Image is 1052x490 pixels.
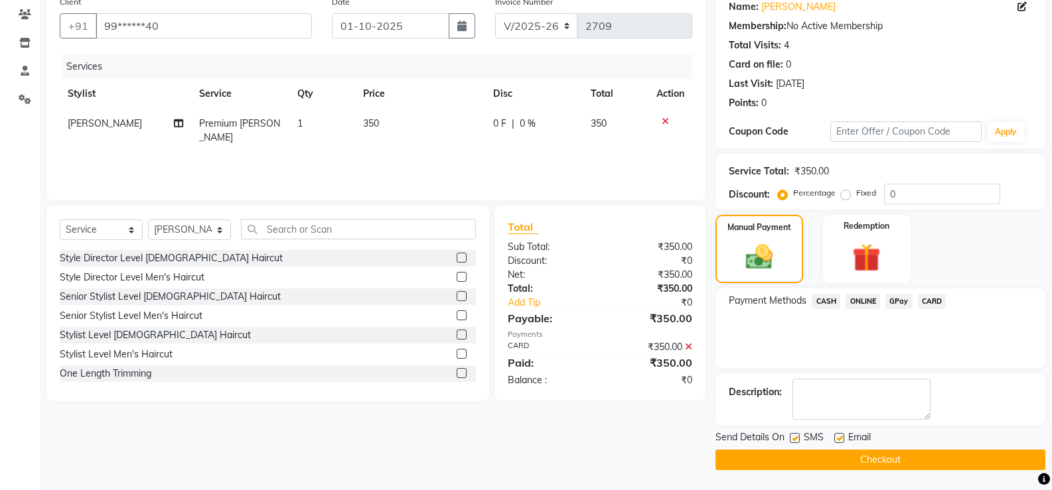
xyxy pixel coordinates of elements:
[498,240,600,254] div: Sub Total:
[856,187,876,199] label: Fixed
[60,79,191,109] th: Stylist
[844,240,889,275] img: _gift.svg
[729,96,759,110] div: Points:
[297,117,303,129] span: 1
[60,290,281,304] div: Senior Stylist Level [DEMOGRAPHIC_DATA] Haircut
[493,117,506,131] span: 0 F
[729,19,1032,33] div: No Active Membership
[844,220,889,232] label: Redemption
[794,164,829,178] div: ₹350.00
[600,355,702,371] div: ₹350.00
[498,340,600,354] div: CARD
[729,385,782,399] div: Description:
[96,13,312,38] input: Search by Name/Mobile/Email/Code
[600,310,702,326] div: ₹350.00
[776,77,804,91] div: [DATE]
[68,117,142,129] span: [PERSON_NAME]
[60,13,97,38] button: +91
[848,430,871,447] span: Email
[600,282,702,296] div: ₹350.00
[498,282,600,296] div: Total:
[987,122,1025,142] button: Apply
[583,79,648,109] th: Total
[786,58,791,72] div: 0
[508,329,692,340] div: Payments
[729,19,787,33] div: Membership:
[498,296,617,310] a: Add Tip
[737,241,781,273] img: _cash.svg
[617,296,702,310] div: ₹0
[729,38,781,52] div: Total Visits:
[846,294,880,309] span: ONLINE
[61,54,702,79] div: Services
[885,294,913,309] span: GPay
[804,430,824,447] span: SMS
[793,187,836,199] label: Percentage
[727,221,791,233] label: Manual Payment
[600,254,702,268] div: ₹0
[199,117,280,143] span: Premium [PERSON_NAME]
[363,117,379,129] span: 350
[591,117,607,129] span: 350
[60,347,173,361] div: Stylist Level Men's Haircut
[498,254,600,268] div: Discount:
[498,268,600,282] div: Net:
[191,79,289,109] th: Service
[729,164,789,178] div: Service Total:
[761,96,767,110] div: 0
[600,373,702,387] div: ₹0
[812,294,840,309] span: CASH
[498,355,600,371] div: Paid:
[498,310,600,326] div: Payable:
[289,79,355,109] th: Qty
[60,309,202,323] div: Senior Stylist Level Men's Haircut
[729,58,783,72] div: Card on file:
[715,450,1045,470] button: Checkout
[729,77,773,91] div: Last Visit:
[485,79,583,109] th: Disc
[508,220,538,234] span: Total
[784,38,789,52] div: 4
[715,430,785,447] span: Send Details On
[60,367,151,381] div: One Length Trimming
[241,219,476,239] input: Search or Scan
[512,117,514,131] span: |
[600,268,702,282] div: ₹350.00
[520,117,536,131] span: 0 %
[355,79,485,109] th: Price
[60,251,283,265] div: Style Director Level [DEMOGRAPHIC_DATA] Haircut
[600,340,702,354] div: ₹350.00
[918,294,946,309] span: CARD
[60,328,251,342] div: Stylist Level [DEMOGRAPHIC_DATA] Haircut
[830,121,982,142] input: Enter Offer / Coupon Code
[729,125,830,139] div: Coupon Code
[60,271,204,284] div: Style Director Level Men's Haircut
[729,294,806,308] span: Payment Methods
[498,373,600,387] div: Balance :
[648,79,692,109] th: Action
[729,188,770,202] div: Discount:
[600,240,702,254] div: ₹350.00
